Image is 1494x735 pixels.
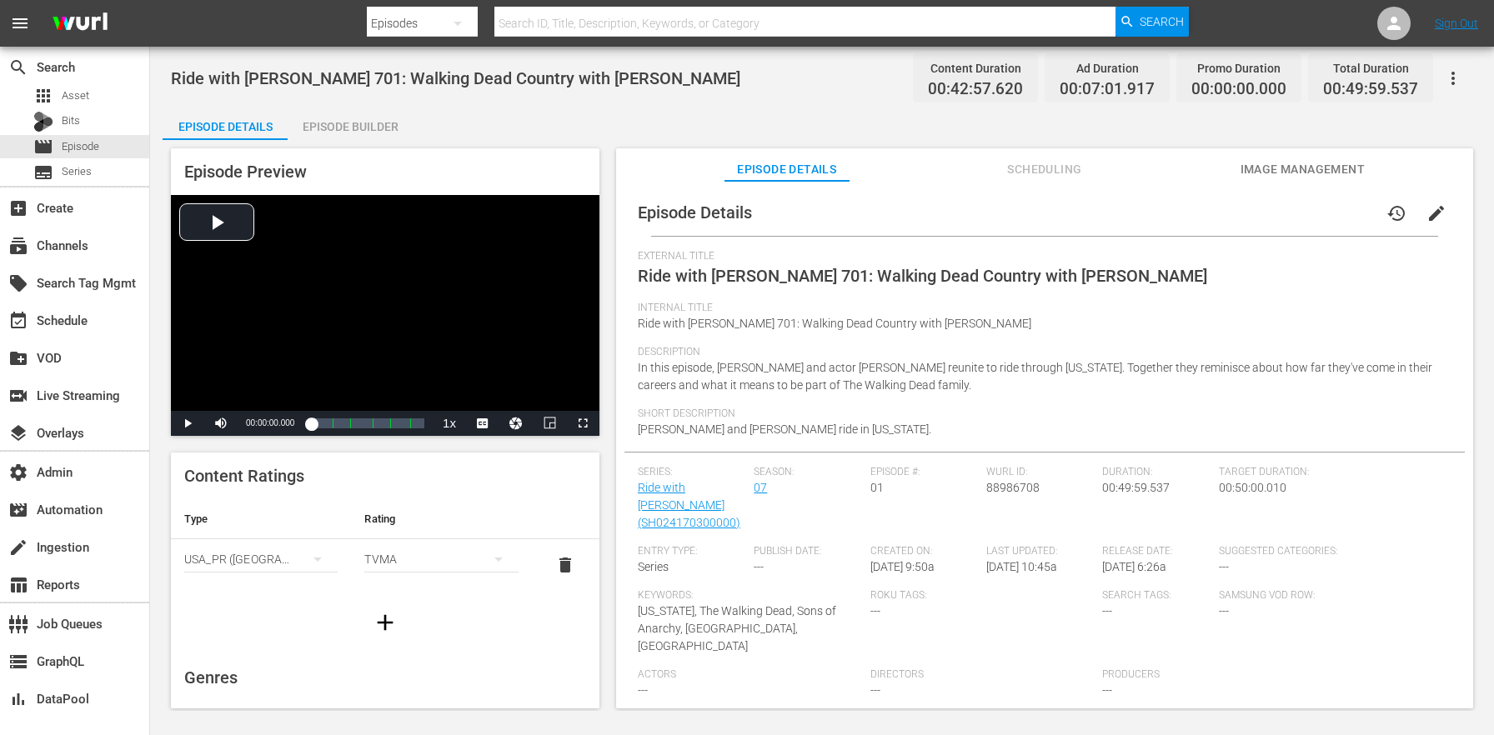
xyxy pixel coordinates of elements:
button: Playback Rate [433,411,466,436]
span: Season: [754,466,861,479]
button: Picture-in-Picture [533,411,566,436]
span: Live Streaming [8,386,28,406]
span: [DATE] 6:26a [1102,560,1166,573]
div: TVMA [364,536,518,582]
span: Series: [638,466,745,479]
span: 00:49:59.537 [1323,80,1418,99]
img: ans4CAIJ8jUAAAAAAAAAAAAAAAAAAAAAAAAgQb4GAAAAAAAAAAAAAAAAAAAAAAAAJMjXAAAAAAAAAAAAAAAAAAAAAAAAgAT5G... [40,4,120,43]
span: Created On: [870,545,978,558]
a: 07 [754,481,767,494]
span: Channels [8,236,28,256]
span: Duration: [1102,466,1210,479]
span: Series [638,560,669,573]
div: Content Duration [928,57,1023,80]
span: history [1386,203,1406,223]
span: In this episode, [PERSON_NAME] and actor [PERSON_NAME] reunite to ride through [US_STATE]. Togeth... [638,361,1432,392]
span: Release Date: [1102,545,1210,558]
div: Video Player [171,195,599,436]
span: Entry Type: [638,545,745,558]
button: Captions [466,411,499,436]
th: Rating [351,499,531,539]
div: Bits [33,112,53,132]
span: Ride with [PERSON_NAME] 701: Walking Dead Country with [PERSON_NAME] [638,266,1207,286]
span: Job Queues [8,614,28,634]
span: Series [62,163,92,180]
span: Episode [33,137,53,157]
span: Series [33,162,53,182]
span: 01 [870,481,884,494]
span: Overlays [8,423,28,443]
span: 00:50:00.010 [1219,481,1286,494]
span: Roku Tags: [870,589,1095,602]
span: Episode Preview [184,162,307,182]
span: Asset [33,86,53,106]
span: Directors [870,668,1095,682]
div: Episode Details [163,107,288,147]
button: delete [545,545,585,585]
span: DataPool [8,689,28,709]
span: Schedule [8,311,28,331]
div: Total Duration [1323,57,1418,80]
span: Last Updated: [986,545,1094,558]
span: Short Description [638,407,1443,421]
span: Automation [8,500,28,520]
button: Fullscreen [566,411,599,436]
span: Samsung VOD Row: [1219,589,1326,602]
span: 00:07:01.917 [1060,80,1155,99]
span: edit [1426,203,1446,223]
span: Content Ratings [184,466,304,486]
span: menu [10,13,30,33]
div: USA_PR ([GEOGRAPHIC_DATA]) [184,536,338,582]
button: Episode Builder [288,107,413,140]
a: Ride with [PERSON_NAME] (SH024170300000) [638,481,740,529]
span: 00:00:00.000 [1191,80,1286,99]
span: Genres [184,667,238,687]
span: --- [1219,560,1229,573]
span: Wurl ID: [986,466,1094,479]
span: Episode [62,138,99,155]
span: External Title [638,250,1443,263]
span: Keywords: [638,589,862,602]
span: GraphQL [8,652,28,672]
div: Episode Builder [288,107,413,147]
span: Producers [1102,668,1326,682]
span: [PERSON_NAME] and [PERSON_NAME] ride in [US_STATE]. [638,422,931,436]
span: Ride with [PERSON_NAME] 701: Walking Dead Country with [PERSON_NAME] [638,317,1031,330]
span: [DATE] 9:50a [870,560,935,573]
span: Episode #: [870,466,978,479]
button: Jump To Time [499,411,533,436]
span: Episode Details [638,202,752,222]
div: Promo Duration [1191,57,1286,80]
span: Search Tags: [1102,589,1210,602]
span: Description [638,346,1443,359]
a: Sign Out [1435,17,1478,30]
span: Admin [8,462,28,482]
span: Ride with [PERSON_NAME] 701: Walking Dead Country with [PERSON_NAME] [171,68,740,88]
span: 00:49:59.537 [1102,481,1170,494]
button: Mute [204,411,238,436]
span: --- [1102,683,1112,697]
span: Search [8,57,28,77]
span: Episode Details [724,159,850,180]
span: 88986708 [986,481,1040,494]
span: Search Tag Mgmt [8,273,28,293]
div: Progress Bar [311,418,424,428]
span: --- [870,604,880,617]
span: Publish Date: [754,545,861,558]
span: Scheduling [982,159,1107,180]
span: Reports [8,575,28,595]
span: 00:00:00.000 [246,418,294,427]
span: Target Duration: [1219,466,1443,479]
span: --- [1219,604,1229,617]
span: --- [754,560,764,573]
span: Actors [638,668,862,682]
span: delete [555,555,575,575]
span: Internal Title [638,302,1443,315]
span: Asset [62,87,89,104]
button: Search [1115,7,1189,37]
span: Ingestion [8,537,28,557]
table: simple table [171,499,599,591]
span: 00:42:57.620 [928,80,1023,99]
span: Suggested Categories: [1219,545,1443,558]
span: Search [1140,7,1184,37]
